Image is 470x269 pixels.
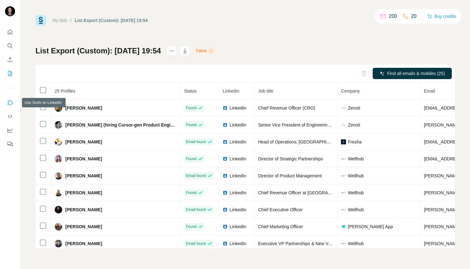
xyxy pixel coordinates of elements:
img: LinkedIn logo [223,122,228,127]
span: LinkedIn [230,223,246,230]
span: Email found [186,139,206,145]
span: Find all emails & mobiles (25) [387,70,445,77]
span: LinkedIn [230,207,246,213]
img: company-logo [341,224,346,229]
span: Chief Executive Officer [258,207,303,212]
span: [PERSON_NAME] [65,173,102,179]
button: Quick start [5,26,15,38]
img: Avatar [55,206,62,213]
img: Avatar [5,6,15,16]
span: Job title [258,89,273,94]
span: Executive VP Partnerships & New Ventures [258,241,343,246]
span: Zenoti [348,122,360,128]
button: Use Surfe API [5,111,15,122]
img: Avatar [55,189,62,196]
img: company-logo [341,122,346,127]
img: Avatar [55,138,62,146]
span: Senior Vice President of Engineering | Platform Engineering Leader at [GEOGRAPHIC_DATA] [258,122,441,127]
span: LinkedIn [230,240,246,247]
div: List Export (Custom): [DATE] 19:54 [75,17,148,24]
img: company-logo [341,207,346,212]
span: [PERSON_NAME] [65,105,102,111]
span: Wellhub [348,207,364,213]
img: LinkedIn logo [223,224,228,229]
img: company-logo [341,173,346,178]
span: [PERSON_NAME] [65,240,102,247]
h1: List Export (Custom): [DATE] 19:54 [35,46,161,56]
span: Email [424,89,435,94]
span: Email found [186,241,206,246]
p: 200 [389,13,397,20]
span: [PERSON_NAME] [65,207,102,213]
span: Found [186,105,197,111]
button: Enrich CSV [5,54,15,65]
span: LinkedIn [230,156,246,162]
button: Dashboard [5,125,15,136]
span: 25 Profiles [55,89,75,94]
span: LinkedIn [230,139,246,145]
span: Zenoti [348,105,360,111]
button: Feedback [5,138,15,150]
img: company-logo [341,139,346,144]
span: Wellhub [348,240,364,247]
img: Avatar [55,104,62,112]
span: LinkedIn [223,89,239,94]
span: Fresha [348,139,362,145]
img: Surfe Logo [35,15,46,26]
button: Use Surfe on LinkedIn [5,97,15,108]
img: company-logo [341,241,346,246]
span: Director of Strategic Partnerships [258,156,323,161]
span: Chief Marketing Officer [258,224,303,229]
button: Search [5,40,15,51]
span: Chief Revenue Officer (CRO) [258,105,315,110]
span: [PERSON_NAME] (hiring Cursor-gen Product Engineers) [65,122,176,128]
span: [PERSON_NAME] [65,139,102,145]
span: Company [341,89,360,94]
a: My lists [52,18,67,23]
span: Wellhub [348,156,364,162]
span: Director of Product Management [258,173,321,178]
img: LinkedIn logo [223,241,228,246]
li: / [70,17,72,24]
img: LinkedIn logo [223,207,228,212]
span: Email found [186,173,206,179]
img: LinkedIn logo [223,190,228,195]
img: Avatar [55,240,62,247]
p: 20 [411,13,417,20]
img: Avatar [55,223,62,230]
img: Avatar [55,121,62,129]
img: LinkedIn logo [223,139,228,144]
button: Find all emails & mobiles (25) [373,68,452,79]
span: Wellhub [348,190,364,196]
span: [PERSON_NAME] [65,223,102,230]
span: Found [186,122,197,128]
span: Head of Operations, [GEOGRAPHIC_DATA] [258,139,344,144]
span: Wellhub [348,173,364,179]
span: Status [184,89,197,94]
span: LinkedIn [230,173,246,179]
span: Chief Revenue Officer at [GEOGRAPHIC_DATA] [258,190,353,195]
img: LinkedIn logo [223,156,228,161]
span: LinkedIn [230,190,246,196]
img: company-logo [341,190,346,195]
div: Failed [194,47,216,55]
img: Avatar [55,155,62,163]
button: actions [167,46,177,56]
span: [PERSON_NAME] App [348,223,393,230]
img: company-logo [341,156,346,161]
span: LinkedIn [230,122,246,128]
img: LinkedIn logo [223,105,228,110]
span: Found [186,156,197,162]
span: [PERSON_NAME] [65,156,102,162]
span: Found [186,190,197,196]
span: [PERSON_NAME] [65,190,102,196]
img: company-logo [341,105,346,110]
span: Found [186,224,197,229]
button: My lists [5,68,15,79]
span: Email found [186,207,206,213]
img: Avatar [55,172,62,180]
span: LinkedIn [230,105,246,111]
button: Buy credits [427,12,456,21]
img: LinkedIn logo [223,173,228,178]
